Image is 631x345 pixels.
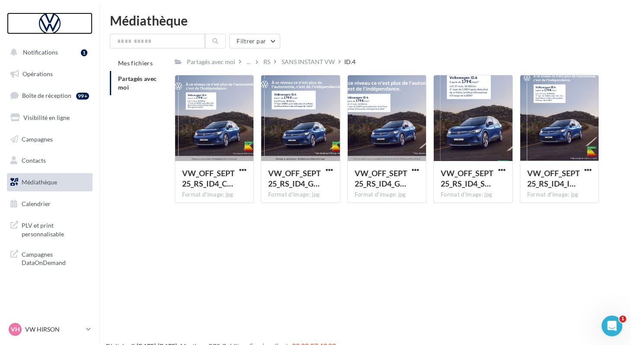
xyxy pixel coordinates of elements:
span: 1 [619,316,626,322]
div: Médiathèque [110,14,621,27]
div: 99+ [76,93,89,100]
a: Campagnes [5,130,94,148]
a: Médiathèque [5,173,94,191]
a: Contacts [5,152,94,170]
span: Contacts [22,157,46,164]
div: Format d'image: jpg [527,191,592,199]
p: VW HIRSON [25,325,83,334]
span: VW_OFF_SEPT25_RS_ID4_CARRE [182,168,235,188]
div: Format d'image: jpg [441,191,506,199]
span: VW_OFF_SEPT25_RS_ID4_INSTAGRAM [527,168,580,188]
span: Campagnes [22,135,53,142]
a: Calendrier [5,195,94,213]
span: VW_OFF_SEPT25_RS_ID4_GMB_720x720 [268,168,321,188]
div: Format d'image: jpg [182,191,247,199]
span: Boîte de réception [22,92,71,99]
a: Campagnes DataOnDemand [5,245,94,271]
a: VH VW HIRSON [7,321,93,338]
a: Opérations [5,65,94,83]
span: Opérations [22,70,53,77]
span: Notifications [23,48,58,56]
span: VW_OFF_SEPT25_RS_ID4_STORY [441,168,493,188]
div: Partagés avec moi [187,58,235,66]
span: Visibilité en ligne [23,114,70,121]
a: Visibilité en ligne [5,109,94,127]
span: PLV et print personnalisable [22,219,89,238]
div: RS [263,58,270,66]
a: PLV et print personnalisable [5,216,94,242]
div: 1 [81,49,87,56]
span: Calendrier [22,200,51,207]
span: VH [11,325,20,334]
div: Format d'image: jpg [268,191,333,199]
div: Format d'image: jpg [355,191,420,199]
div: ... [245,56,252,68]
iframe: Intercom live chat [602,316,622,336]
div: ID.4 [344,58,356,66]
button: Filtrer par [229,34,280,48]
div: SANS INSTANT VW [282,58,335,66]
span: Partagés avec moi [118,75,157,91]
span: Campagnes DataOnDemand [22,248,89,267]
a: Boîte de réception99+ [5,86,94,105]
span: Mes fichiers [118,59,153,67]
span: VW_OFF_SEPT25_RS_ID4_GMB [355,168,407,188]
button: Notifications 1 [5,43,91,61]
span: Médiathèque [22,178,57,186]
